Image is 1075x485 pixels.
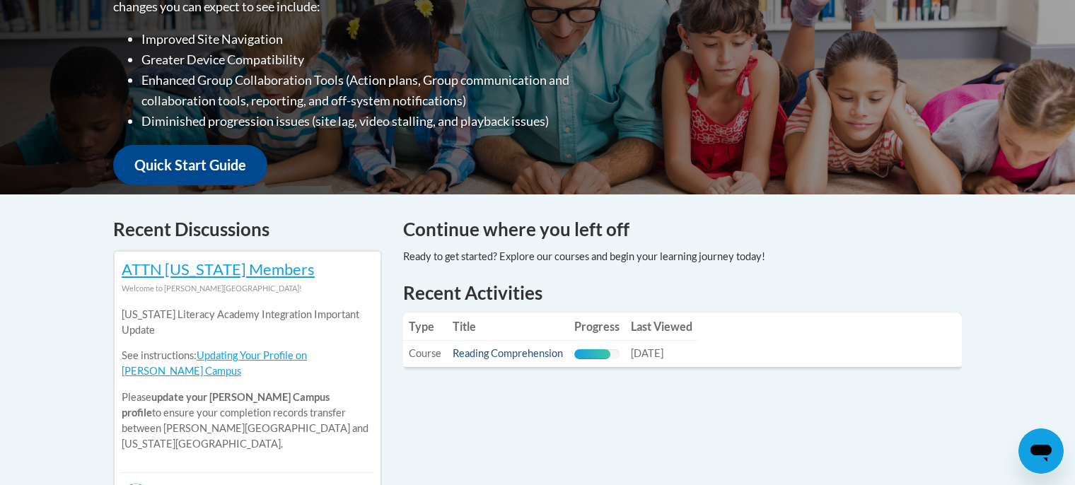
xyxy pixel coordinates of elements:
th: Type [403,312,447,341]
div: Welcome to [PERSON_NAME][GEOGRAPHIC_DATA]! [122,281,373,296]
th: Title [447,312,569,341]
a: Quick Start Guide [113,145,267,185]
h4: Recent Discussions [113,216,382,243]
div: Progress, % [574,349,610,359]
iframe: Button to launch messaging window [1018,428,1064,474]
a: Updating Your Profile on [PERSON_NAME] Campus [122,349,307,377]
h4: Continue where you left off [403,216,962,243]
li: Enhanced Group Collaboration Tools (Action plans, Group communication and collaboration tools, re... [141,70,626,111]
span: Course [409,347,441,359]
h1: Recent Activities [403,280,962,305]
div: Please to ensure your completion records transfer between [PERSON_NAME][GEOGRAPHIC_DATA] and [US_... [122,296,373,462]
p: See instructions: [122,348,373,379]
th: Progress [569,312,625,341]
a: ATTN [US_STATE] Members [122,259,315,279]
li: Improved Site Navigation [141,29,626,49]
span: [DATE] [631,347,663,359]
a: Reading Comprehension [453,347,563,359]
th: Last Viewed [625,312,698,341]
li: Diminished progression issues (site lag, video stalling, and playback issues) [141,111,626,132]
b: update your [PERSON_NAME] Campus profile [122,391,330,419]
li: Greater Device Compatibility [141,49,626,70]
p: [US_STATE] Literacy Academy Integration Important Update [122,307,373,338]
